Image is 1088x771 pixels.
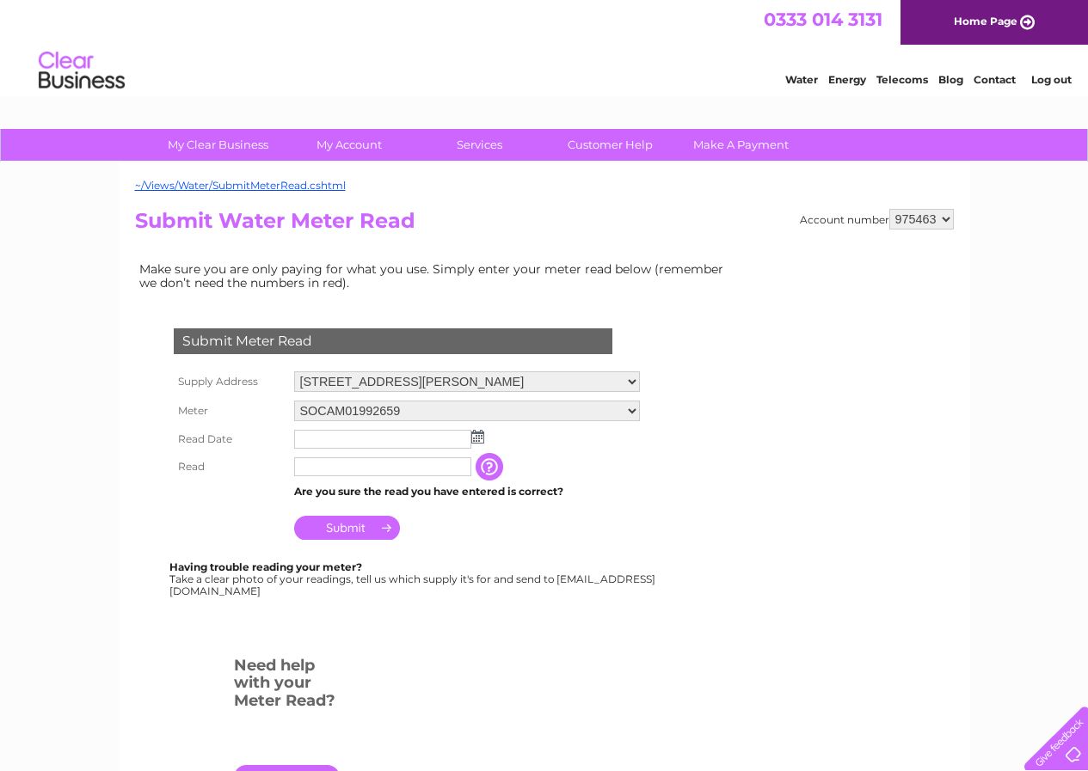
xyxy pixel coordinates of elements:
th: Read [169,453,290,480]
b: Having trouble reading your meter? [169,560,362,573]
th: Meter [169,396,290,425]
td: Are you sure the read you have entered is correct? [290,480,644,503]
a: Telecoms [876,73,928,86]
th: Supply Address [169,367,290,396]
div: Account number [800,209,954,229]
th: Read Date [169,425,290,453]
a: My Account [278,129,420,161]
a: 0333 014 3131 [764,9,882,30]
a: Customer Help [539,129,681,161]
div: Take a clear photo of your readings, tell us which supply it's for and send to [EMAIL_ADDRESS][DO... [169,561,658,597]
a: My Clear Business [147,129,289,161]
h3: Need help with your Meter Read? [234,653,340,719]
h2: Submit Water Meter Read [135,209,954,242]
img: logo.png [38,45,126,97]
input: Information [476,453,507,480]
a: Contact [974,73,1016,86]
div: Clear Business is a trading name of Verastar Limited (registered in [GEOGRAPHIC_DATA] No. 3667643... [138,9,951,83]
a: Energy [828,73,866,86]
a: Water [785,73,818,86]
a: Services [409,129,550,161]
a: Log out [1031,73,1072,86]
a: Make A Payment [670,129,812,161]
a: Blog [938,73,963,86]
input: Submit [294,516,400,540]
div: Submit Meter Read [174,328,612,354]
td: Make sure you are only paying for what you use. Simply enter your meter read below (remember we d... [135,258,737,294]
a: ~/Views/Water/SubmitMeterRead.cshtml [135,179,346,192]
img: ... [471,430,484,444]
